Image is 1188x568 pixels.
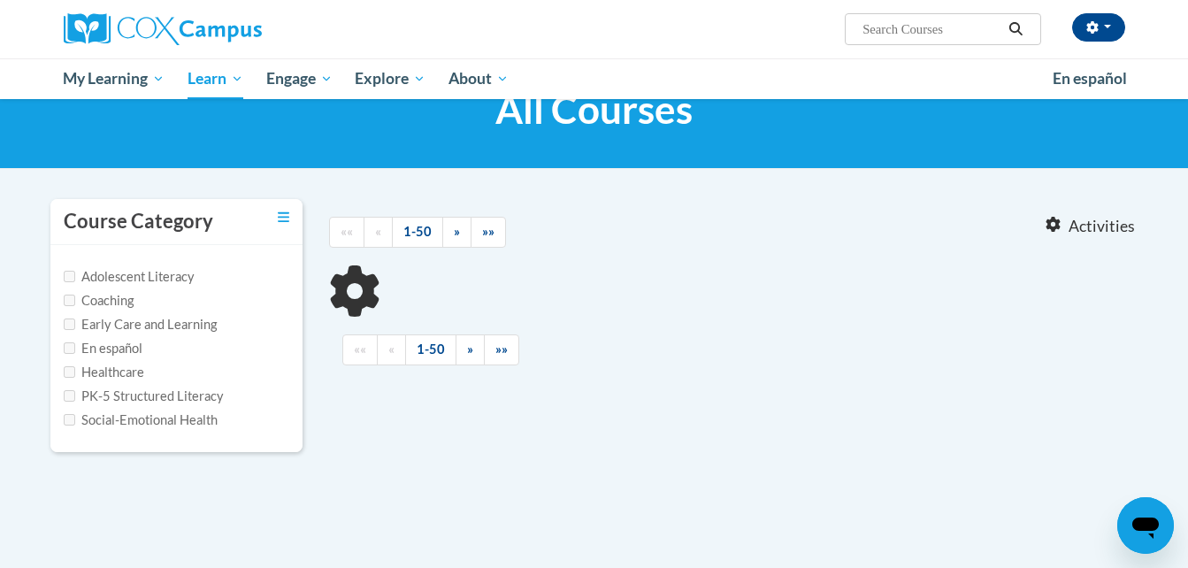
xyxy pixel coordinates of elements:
a: About [437,58,520,99]
a: 1-50 [405,334,456,365]
label: Social-Emotional Health [64,411,218,430]
label: Coaching [64,291,134,311]
a: Toggle collapse [278,208,289,227]
span: Engage [266,68,333,89]
a: My Learning [52,58,177,99]
button: Search [1002,19,1029,40]
button: Account Settings [1072,13,1125,42]
input: Search Courses [861,19,1002,40]
span: »» [495,342,508,357]
input: Checkbox for Options [64,342,75,354]
span: Learn [188,68,243,89]
span: » [467,342,473,357]
span: About [448,68,509,89]
a: Begining [329,217,364,248]
div: Main menu [37,58,1152,99]
iframe: Button to launch messaging window [1117,497,1174,554]
span: « [375,224,381,239]
input: Checkbox for Options [64,319,75,330]
span: «« [354,342,366,357]
img: Cox Campus [64,13,262,45]
span: En español [1053,69,1127,88]
a: End [471,217,506,248]
input: Checkbox for Options [64,295,75,306]
a: Explore [343,58,437,99]
span: Activities [1069,217,1135,236]
label: Healthcare [64,363,144,382]
a: Engage [255,58,344,99]
span: » [454,224,460,239]
a: 1-50 [392,217,443,248]
h3: Course Category [64,208,213,235]
span: «« [341,224,353,239]
a: End [484,334,519,365]
span: « [388,342,395,357]
input: Checkbox for Options [64,271,75,282]
a: En español [1041,60,1138,97]
a: Next [442,217,471,248]
label: Early Care and Learning [64,315,217,334]
label: Adolescent Literacy [64,267,195,287]
input: Checkbox for Options [64,414,75,426]
input: Checkbox for Options [64,390,75,402]
a: Previous [364,217,393,248]
input: Checkbox for Options [64,366,75,378]
span: Explore [355,68,425,89]
a: Previous [377,334,406,365]
label: En español [64,339,142,358]
label: PK-5 Structured Literacy [64,387,224,406]
span: »» [482,224,494,239]
a: Begining [342,334,378,365]
span: All Courses [495,86,693,133]
a: Learn [176,58,255,99]
a: Cox Campus [64,13,400,45]
span: My Learning [63,68,165,89]
a: Next [456,334,485,365]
